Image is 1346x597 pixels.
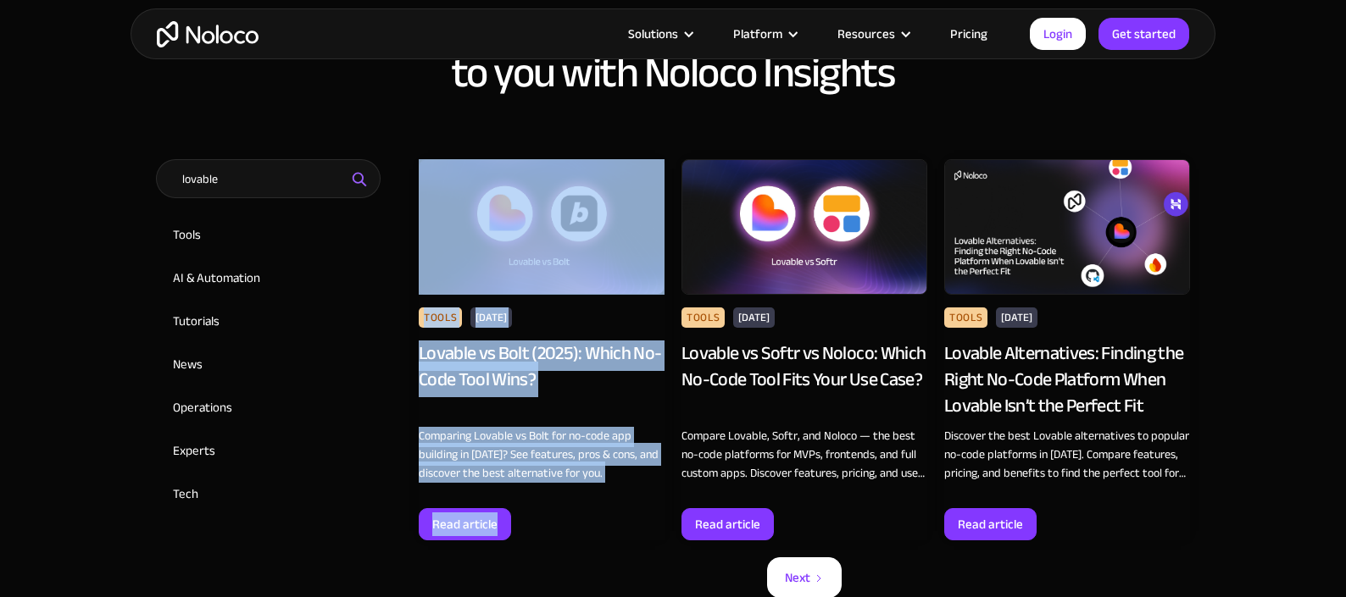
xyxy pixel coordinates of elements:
a: Tools[DATE]Lovable vs Softr vs Noloco: Which No-Code Tool Fits Your Use Case?Compare Lovable, Sof... [681,159,927,540]
div: Discover the best Lovable alternatives to popular no-code platforms in [DATE]. Compare features, ... [944,427,1190,483]
a: Login [1030,18,1086,50]
div: Tools [419,307,462,328]
a: Tools[DATE]Lovable vs Bolt (2025): Which No-Code Tool Wins?Comparing Lovable vs Bolt for no-code ... [419,159,665,540]
input: Search [156,159,381,198]
div: [DATE] [470,307,512,328]
form: Email Form 2 [156,159,402,513]
div: Resources [816,23,929,45]
div: Compare Lovable, Softr, and Noloco — the best no-code platforms for MVPs, frontends, and full cus... [681,427,927,483]
h2: Explore the topics that matter to you with Noloco Insights [147,4,1199,96]
div: Read article [695,513,760,535]
div: Resources [837,23,895,45]
div: Platform [712,23,816,45]
div: [DATE] [733,307,775,328]
div: Tools [681,307,725,328]
div: Read article [432,513,498,535]
div: Read article [958,513,1023,535]
div: Platform [733,23,782,45]
div: Lovable vs Bolt (2025): Which No-Code Tool Wins? [419,340,665,418]
div: Tools [944,307,987,328]
a: Tools[DATE]Lovable Alternatives: Finding the Right No-Code Platform When Lovable Isn’t the Perfec... [944,159,1190,540]
div: Solutions [607,23,712,45]
div: Lovable Alternatives: Finding the Right No-Code Platform When Lovable Isn’t the Perfect Fit [944,340,1190,418]
div: [DATE] [996,307,1037,328]
a: Pricing [929,23,1009,45]
div: Comparing Lovable vs Bolt for no-code app building in [DATE]? See features, pros & cons, and disc... [419,427,665,483]
div: Lovable vs Softr vs Noloco: Which No-Code Tool Fits Your Use Case? [681,340,927,418]
div: Solutions [628,23,678,45]
div: Next [785,567,810,589]
a: home [157,21,259,47]
a: Get started [1098,18,1189,50]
